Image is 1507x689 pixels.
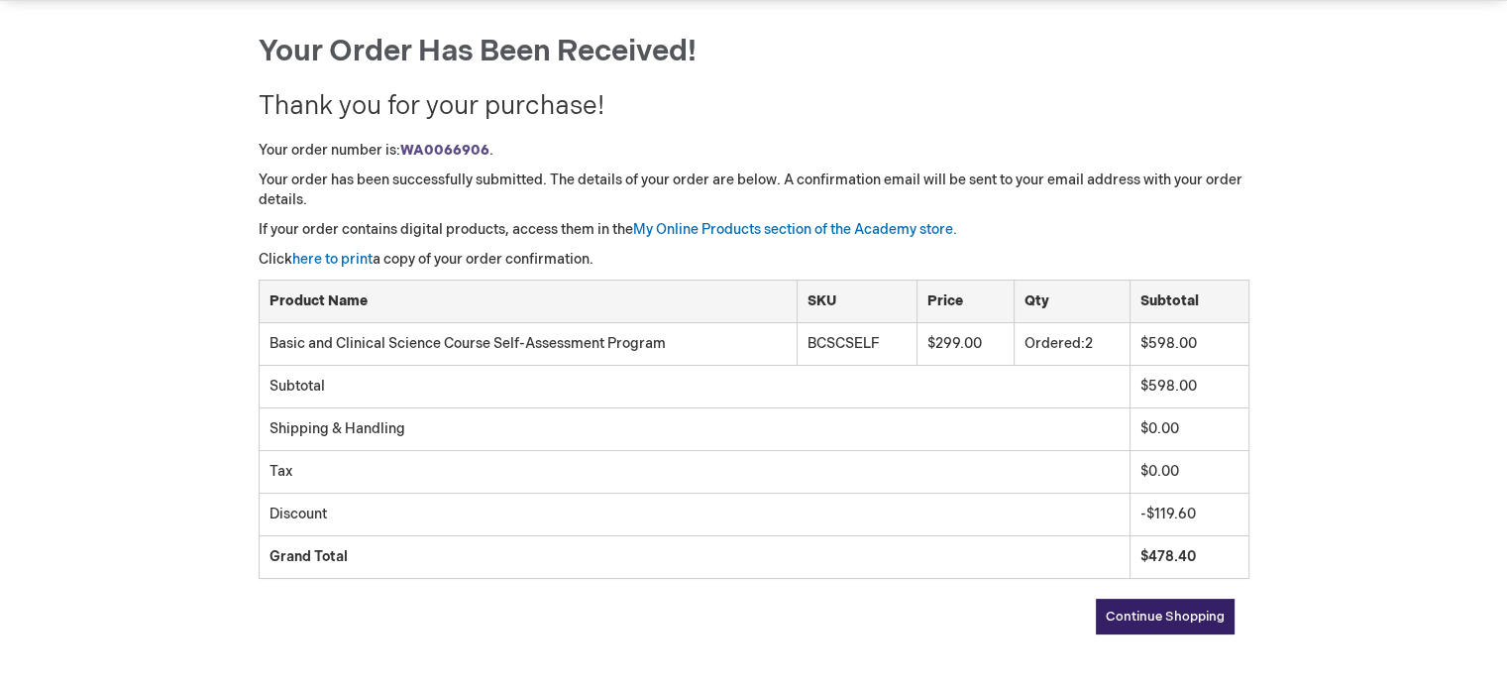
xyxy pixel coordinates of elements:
span: Your order has been received! [259,34,697,69]
span: Ordered: [1024,335,1085,352]
td: $598.00 [1130,323,1248,365]
td: Shipping & Handling [259,408,1130,451]
td: -$119.60 [1130,494,1248,536]
a: here to print [292,251,373,268]
td: BCSCSELF [797,323,916,365]
td: $299.00 [917,323,1015,365]
th: SKU [797,281,916,323]
td: Grand Total [259,536,1130,579]
th: Qty [1015,281,1130,323]
a: Continue Shopping [1096,599,1235,634]
td: 2 [1015,323,1130,365]
p: Your order number is: . [259,141,1249,161]
th: Price [917,281,1015,323]
p: If your order contains digital products, access them in the [259,220,1249,240]
td: $478.40 [1130,536,1248,579]
h2: Thank you for your purchase! [259,93,1249,122]
p: Click a copy of your order confirmation. [259,250,1249,270]
th: Product Name [259,281,797,323]
a: My Online Products section of the Academy store. [633,221,957,238]
td: Tax [259,451,1130,494]
td: Discount [259,494,1130,536]
p: Your order has been successfully submitted. The details of your order are below. A confirmation e... [259,171,1249,210]
td: Basic and Clinical Science Course Self-Assessment Program [259,323,797,365]
th: Subtotal [1130,281,1248,323]
span: Continue Shopping [1106,609,1225,625]
td: $0.00 [1130,408,1248,451]
td: $0.00 [1130,451,1248,494]
td: Subtotal [259,366,1130,408]
td: $598.00 [1130,366,1248,408]
a: WA0066906 [400,142,489,159]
